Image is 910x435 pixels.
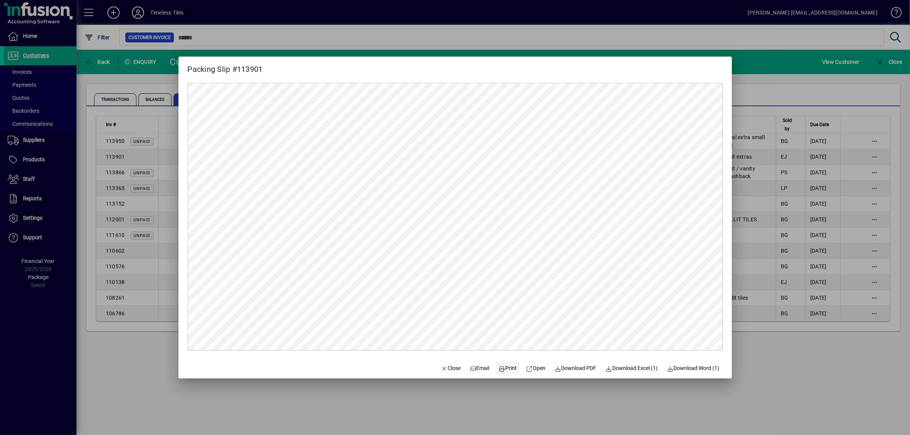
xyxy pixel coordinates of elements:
span: Download Word (1) [667,364,720,372]
button: Email [467,362,493,375]
a: Download PDF [552,362,600,375]
span: Open [526,364,546,372]
button: Download Excel (1) [603,362,661,375]
h2: Packing Slip #113901 [178,57,272,75]
span: Download PDF [555,364,597,372]
button: Print [496,362,520,375]
button: Download Word (1) [664,362,723,375]
button: Close [438,362,464,375]
span: Print [499,364,517,372]
a: Open [523,362,549,375]
span: Email [470,364,490,372]
span: Download Excel (1) [606,364,658,372]
span: Close [441,364,461,372]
